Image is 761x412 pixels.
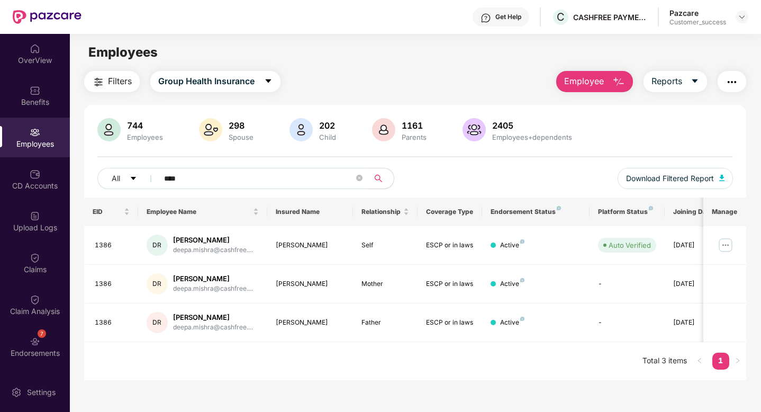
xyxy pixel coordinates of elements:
[598,208,656,216] div: Platform Status
[612,76,625,88] img: svg+xml;base64,PHN2ZyB4bWxucz0iaHR0cDovL3d3dy53My5vcmcvMjAwMC9zdmciIHhtbG5zOnhsaW5rPSJodHRwOi8vd3...
[729,353,746,370] li: Next Page
[158,75,255,88] span: Group Health Insurance
[147,235,168,256] div: DR
[712,353,729,370] li: 1
[84,71,140,92] button: Filters
[84,198,138,226] th: EID
[97,168,162,189] button: Allcaret-down
[669,18,726,26] div: Customer_success
[669,8,726,18] div: Pazcare
[726,76,738,88] img: svg+xml;base64,PHN2ZyB4bWxucz0iaHR0cDovL3d3dy53My5vcmcvMjAwMC9zdmciIHdpZHRoPSIyNCIgaGVpZ2h0PSIyNC...
[400,120,429,131] div: 1161
[426,318,474,328] div: ESCP or in laws
[138,198,267,226] th: Employee Name
[38,329,46,338] div: 7
[317,120,338,131] div: 202
[609,240,651,250] div: Auto Verified
[590,303,665,342] td: -
[227,120,256,131] div: 298
[112,173,120,184] span: All
[426,240,474,250] div: ESCP or in laws
[400,133,429,141] div: Parents
[173,245,253,255] div: deepa.mishra@cashfree....
[703,198,746,226] th: Manage
[626,173,714,184] span: Download Filtered Report
[738,13,746,21] img: svg+xml;base64,PHN2ZyBpZD0iRHJvcGRvd24tMzJ4MzIiIHhtbG5zPSJodHRwOi8vd3d3LnczLm9yZy8yMDAwL3N2ZyIgd2...
[130,175,137,183] span: caret-down
[729,353,746,370] button: right
[88,44,158,60] span: Employees
[356,174,363,184] span: close-circle
[125,120,165,131] div: 744
[356,175,363,181] span: close-circle
[557,206,561,210] img: svg+xml;base64,PHN2ZyB4bWxucz0iaHR0cDovL3d3dy53My5vcmcvMjAwMC9zdmciIHdpZHRoPSI4IiBoZWlnaHQ9IjgiIH...
[30,294,40,305] img: svg+xml;base64,PHN2ZyBpZD0iQ2xhaW0iIHhtbG5zPSJodHRwOi8vd3d3LnczLm9yZy8yMDAwL3N2ZyIgd2lkdGg9IjIwIi...
[361,279,409,289] div: Mother
[651,75,682,88] span: Reports
[642,353,687,370] li: Total 3 items
[573,12,647,22] div: CASHFREE PAYMENTS INDIA PVT. LTD.
[500,240,524,250] div: Active
[712,353,729,369] a: 1
[173,274,253,284] div: [PERSON_NAME]
[92,76,105,88] img: svg+xml;base64,PHN2ZyB4bWxucz0iaHR0cDovL3d3dy53My5vcmcvMjAwMC9zdmciIHdpZHRoPSIyNCIgaGVpZ2h0PSIyNC...
[361,240,409,250] div: Self
[93,208,122,216] span: EID
[264,77,273,86] span: caret-down
[317,133,338,141] div: Child
[463,118,486,141] img: svg+xml;base64,PHN2ZyB4bWxucz0iaHR0cDovL3d3dy53My5vcmcvMjAwMC9zdmciIHhtbG5zOnhsaW5rPSJodHRwOi8vd3...
[30,336,40,347] img: svg+xml;base64,PHN2ZyBpZD0iRW5kb3JzZW1lbnRzIiB4bWxucz0iaHR0cDovL3d3dy53My5vcmcvMjAwMC9zdmciIHdpZH...
[289,118,313,141] img: svg+xml;base64,PHN2ZyB4bWxucz0iaHR0cDovL3d3dy53My5vcmcvMjAwMC9zdmciIHhtbG5zOnhsaW5rPSJodHRwOi8vd3...
[491,208,581,216] div: Endorsement Status
[735,357,741,364] span: right
[556,71,633,92] button: Employee
[199,118,222,141] img: svg+xml;base64,PHN2ZyB4bWxucz0iaHR0cDovL3d3dy53My5vcmcvMjAwMC9zdmciIHhtbG5zOnhsaW5rPSJodHRwOi8vd3...
[520,239,524,244] img: svg+xml;base64,PHN2ZyB4bWxucz0iaHR0cDovL3d3dy53My5vcmcvMjAwMC9zdmciIHdpZHRoPSI4IiBoZWlnaHQ9IjgiIH...
[173,235,253,245] div: [PERSON_NAME]
[173,284,253,294] div: deepa.mishra@cashfree....
[147,208,251,216] span: Employee Name
[500,279,524,289] div: Active
[490,120,574,131] div: 2405
[618,168,733,189] button: Download Filtered Report
[147,273,168,294] div: DR
[691,77,699,86] span: caret-down
[696,357,703,364] span: left
[30,253,40,263] img: svg+xml;base64,PHN2ZyBpZD0iQ2xhaW0iIHhtbG5zPSJodHRwOi8vd3d3LnczLm9yZy8yMDAwL3N2ZyIgd2lkdGg9IjIwIi...
[500,318,524,328] div: Active
[673,240,721,250] div: [DATE]
[361,208,401,216] span: Relationship
[276,318,345,328] div: [PERSON_NAME]
[649,206,653,210] img: svg+xml;base64,PHN2ZyB4bWxucz0iaHR0cDovL3d3dy53My5vcmcvMjAwMC9zdmciIHdpZHRoPSI4IiBoZWlnaHQ9IjgiIH...
[276,279,345,289] div: [PERSON_NAME]
[267,198,354,226] th: Insured Name
[24,387,59,398] div: Settings
[11,387,22,398] img: svg+xml;base64,PHN2ZyBpZD0iU2V0dGluZy0yMHgyMCIgeG1sbnM9Imh0dHA6Ly93d3cudzMub3JnLzIwMDAvc3ZnIiB3aW...
[557,11,565,23] span: C
[227,133,256,141] div: Spouse
[30,127,40,138] img: svg+xml;base64,PHN2ZyBpZD0iRW1wbG95ZWVzIiB4bWxucz0iaHR0cDovL3d3dy53My5vcmcvMjAwMC9zdmciIHdpZHRoPS...
[173,323,253,333] div: deepa.mishra@cashfree....
[95,240,130,250] div: 1386
[125,133,165,141] div: Employees
[691,353,708,370] button: left
[665,198,729,226] th: Joining Date
[30,43,40,54] img: svg+xml;base64,PHN2ZyBpZD0iSG9tZSIgeG1sbnM9Imh0dHA6Ly93d3cudzMub3JnLzIwMDAvc3ZnIiB3aWR0aD0iMjAiIG...
[644,71,707,92] button: Reportscaret-down
[368,174,388,183] span: search
[564,75,604,88] span: Employee
[495,13,521,21] div: Get Help
[673,279,721,289] div: [DATE]
[426,279,474,289] div: ESCP or in laws
[691,353,708,370] li: Previous Page
[97,118,121,141] img: svg+xml;base64,PHN2ZyB4bWxucz0iaHR0cDovL3d3dy53My5vcmcvMjAwMC9zdmciIHhtbG5zOnhsaW5rPSJodHRwOi8vd3...
[13,10,81,24] img: New Pazcare Logo
[30,211,40,221] img: svg+xml;base64,PHN2ZyBpZD0iVXBsb2FkX0xvZ3MiIGRhdGEtbmFtZT0iVXBsb2FkIExvZ3MiIHhtbG5zPSJodHRwOi8vd3...
[717,237,734,254] img: manageButton
[372,118,395,141] img: svg+xml;base64,PHN2ZyB4bWxucz0iaHR0cDovL3d3dy53My5vcmcvMjAwMC9zdmciIHhtbG5zOnhsaW5rPSJodHRwOi8vd3...
[590,265,665,303] td: -
[30,85,40,96] img: svg+xml;base64,PHN2ZyBpZD0iQmVuZWZpdHMiIHhtbG5zPSJodHRwOi8vd3d3LnczLm9yZy8yMDAwL3N2ZyIgd2lkdGg9Ij...
[361,318,409,328] div: Father
[276,240,345,250] div: [PERSON_NAME]
[147,312,168,333] div: DR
